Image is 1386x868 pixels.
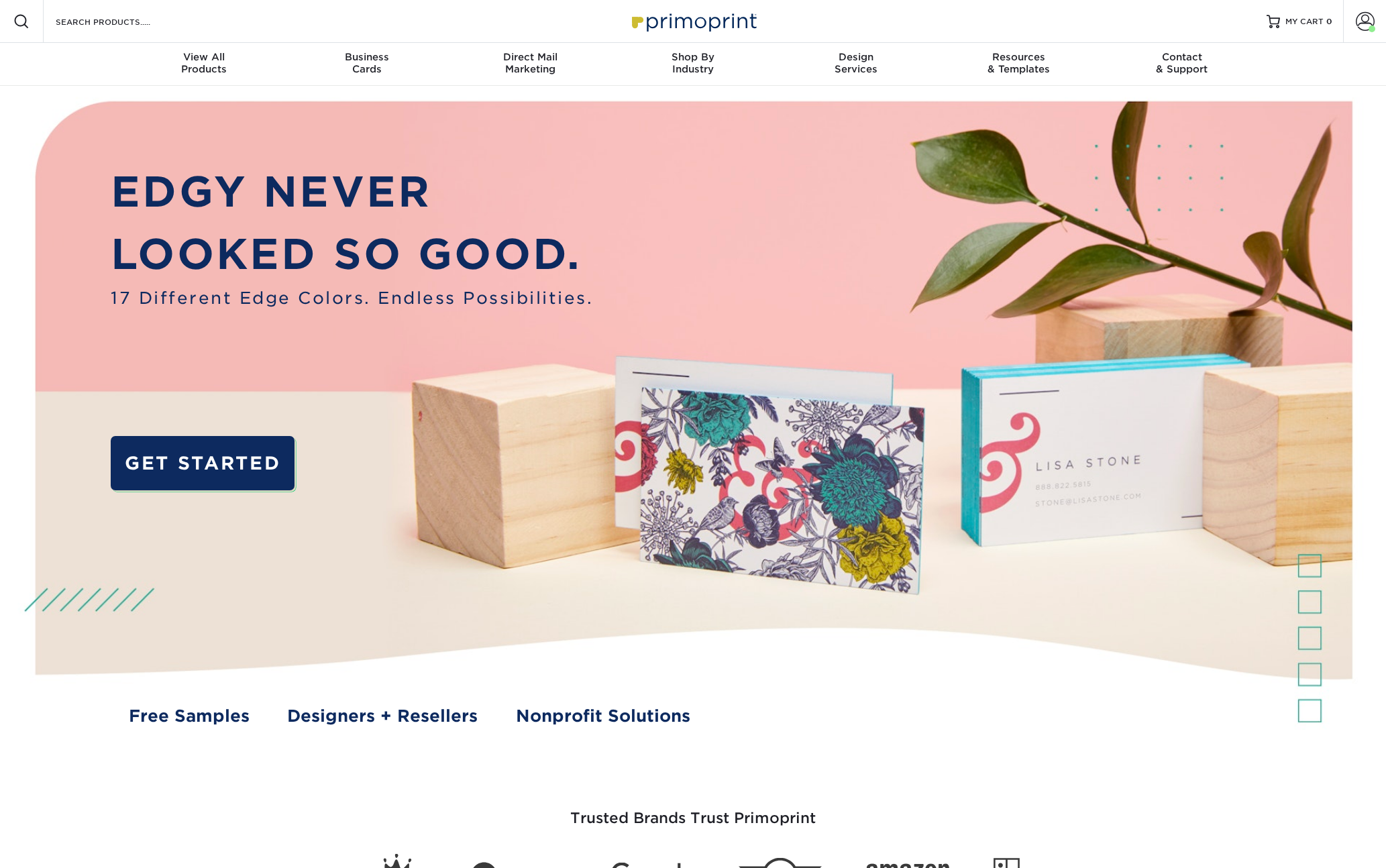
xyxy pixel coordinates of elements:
h3: Trusted Brands Trust Primoprint [301,777,1085,843]
span: 17 Different Edge Colors. Endless Possibilities. [111,286,593,311]
span: Resources [937,51,1100,63]
img: Primoprint [626,7,760,36]
span: Contact [1100,51,1263,63]
div: & Support [1100,51,1263,75]
div: Services [774,51,937,75]
a: DesignServices [774,43,937,86]
p: EDGY NEVER [111,161,593,223]
div: Marketing [449,51,612,75]
a: Contact& Support [1100,43,1263,86]
a: Direct MailMarketing [449,43,612,86]
div: Cards [286,51,449,75]
a: Free Samples [129,704,250,728]
span: 0 [1326,17,1332,26]
p: LOOKED SO GOOD. [111,223,593,286]
span: MY CART [1285,16,1324,28]
span: Direct Mail [449,51,612,63]
span: Shop By [612,51,775,63]
a: GET STARTED [111,436,295,491]
span: View All [123,51,286,63]
a: View AllProducts [123,43,286,86]
input: SEARCH PRODUCTS..... [54,13,185,30]
div: Industry [612,51,775,75]
a: Shop ByIndustry [612,43,775,86]
a: Designers + Resellers [287,704,478,728]
a: Nonprofit Solutions [516,704,690,728]
a: BusinessCards [286,43,449,86]
span: Design [774,51,937,63]
a: Resources& Templates [937,43,1100,86]
span: Business [286,51,449,63]
div: Products [123,51,286,75]
div: & Templates [937,51,1100,75]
